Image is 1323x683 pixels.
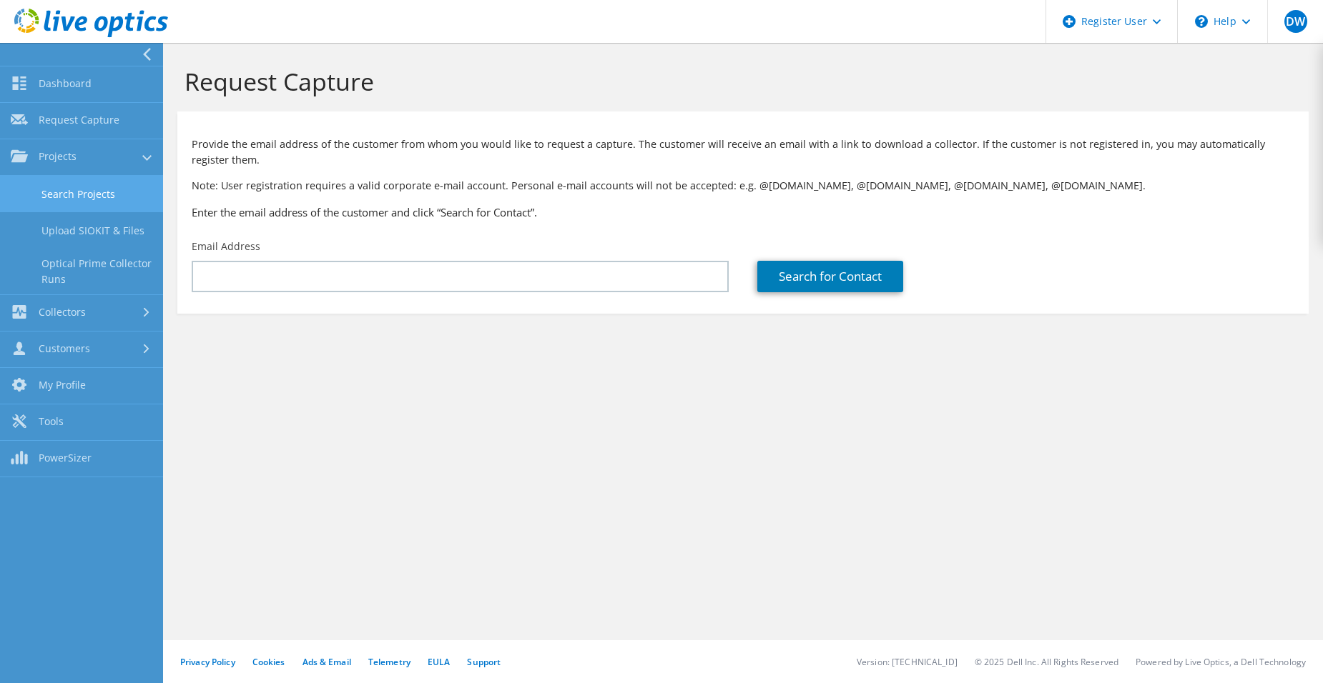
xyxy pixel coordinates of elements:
a: Support [467,656,501,668]
a: Telemetry [368,656,410,668]
p: Provide the email address of the customer from whom you would like to request a capture. The cust... [192,136,1294,168]
a: EULA [428,656,450,668]
li: Version: [TECHNICAL_ID] [857,656,958,668]
li: Powered by Live Optics, a Dell Technology [1136,656,1306,668]
a: Search for Contact [757,261,903,292]
h1: Request Capture [185,66,1294,96]
p: Note: User registration requires a valid corporate e-mail account. Personal e-mail accounts will ... [192,178,1294,194]
a: Ads & Email [303,656,351,668]
svg: \n [1195,15,1208,28]
a: Privacy Policy [180,656,235,668]
span: DW [1284,10,1307,33]
a: Cookies [252,656,285,668]
label: Email Address [192,239,260,254]
li: © 2025 Dell Inc. All Rights Reserved [975,656,1118,668]
h3: Enter the email address of the customer and click “Search for Contact”. [192,204,1294,220]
